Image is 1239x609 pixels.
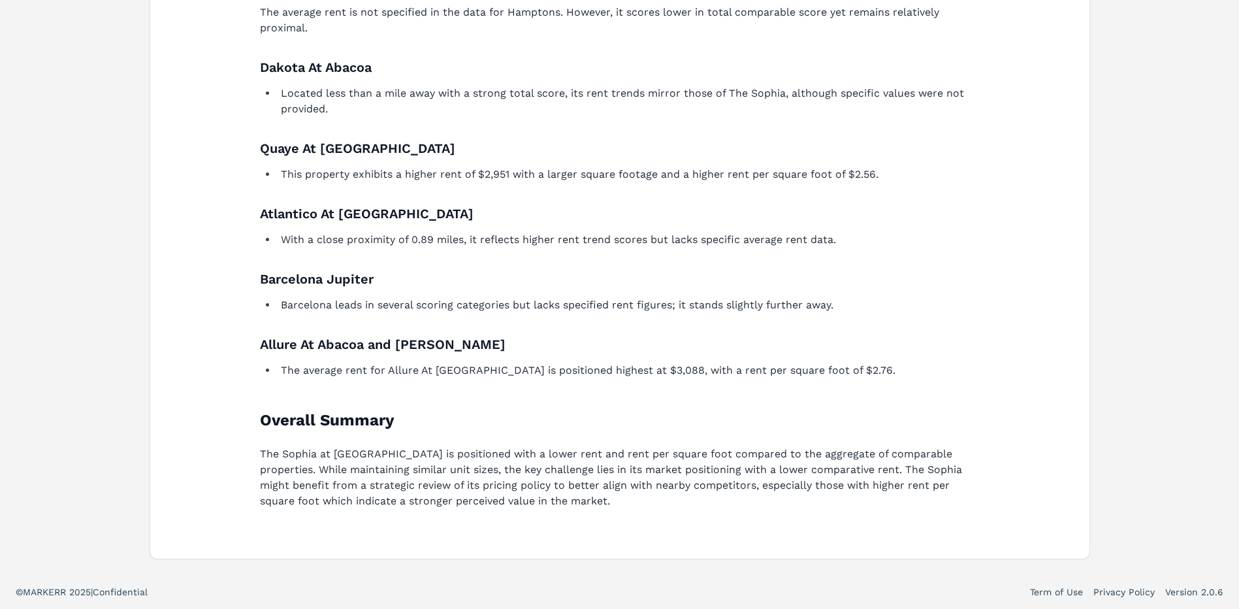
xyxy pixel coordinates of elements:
[260,57,964,78] h3: Dakota At Abacoa
[260,410,964,431] h2: Overall Summary
[260,446,964,509] p: The Sophia at [GEOGRAPHIC_DATA] is positioned with a lower rent and rent per square foot compared...
[260,5,964,36] p: The average rent is not specified in the data for Hamptons. However, it scores lower in total com...
[277,86,964,117] li: Located less than a mile away with a strong total score, its rent trends mirror those of The Soph...
[16,587,23,597] span: ©
[260,138,964,159] h3: Quaye At [GEOGRAPHIC_DATA]
[93,587,148,597] span: Confidential
[1093,585,1155,599] a: Privacy Policy
[1165,585,1223,599] a: Version 2.0.6
[69,587,93,597] span: 2025 |
[277,297,964,313] li: Barcelona leads in several scoring categories but lacks specified rent figures; it stands slightl...
[260,269,964,289] h3: Barcelona Jupiter
[1030,585,1083,599] a: Term of Use
[23,587,69,597] span: MARKERR
[277,232,964,248] li: With a close proximity of 0.89 miles, it reflects higher rent trend scores but lacks specific ave...
[260,334,964,355] h3: Allure At Abacoa and [PERSON_NAME]
[260,203,964,224] h3: Atlantico At [GEOGRAPHIC_DATA]
[277,363,964,378] li: The average rent for Allure At [GEOGRAPHIC_DATA] is positioned highest at $3,088, with a rent per...
[277,167,964,182] li: This property exhibits a higher rent of $2,951 with a larger square footage and a higher rent per...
